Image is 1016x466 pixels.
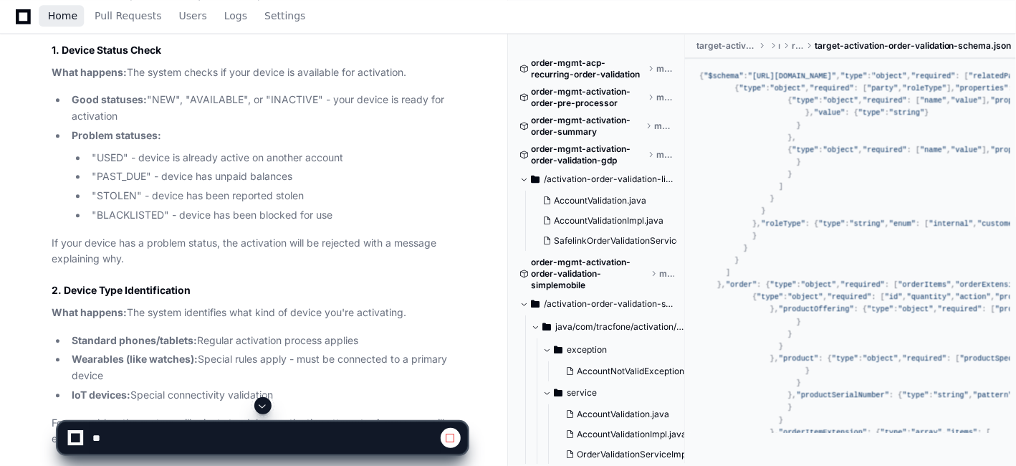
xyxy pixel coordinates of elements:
[52,235,467,268] p: If your device has a problem status, the activation will be rejected with a message explaining why.
[67,387,467,404] li: Special connectivity validation
[938,305,982,313] span: "required"
[867,84,898,92] span: "party"
[779,354,818,363] span: "product"
[656,149,674,161] span: master
[52,305,467,321] p: The system identifies what kind of device you're activating.
[656,92,674,103] span: master
[934,391,969,399] span: "string"
[849,219,884,228] span: "string"
[726,280,757,289] span: "order"
[52,306,127,318] strong: What happens:
[659,268,674,280] span: master
[519,168,674,191] button: /activation-order-validation-lifeline/src/main/java/com/tracfone/activation/order/validation/life...
[560,361,700,381] button: AccountNotValidException.java
[87,168,467,185] li: "PAST_DUE" - device has unpaid balances
[554,384,562,401] svg: Directory
[72,353,198,365] strong: Wearables (like watches):
[656,63,674,75] span: master
[87,207,467,224] li: "BLACKLISTED" - device has been blocked for use
[72,389,130,401] strong: IoT devices:
[955,84,1008,92] span: "properties"
[542,338,697,361] button: exception
[951,96,982,105] span: "value"
[858,108,885,117] span: "type"
[889,108,924,117] span: "string"
[779,305,854,313] span: "productOffering"
[902,84,946,92] span: "roleType"
[907,293,952,301] span: "quantity"
[818,219,845,228] span: "type"
[810,84,854,92] span: "required"
[973,391,1012,399] span: "pattern"
[67,351,467,384] li: Special rules apply - must be connected to a primary device
[531,57,645,80] span: order-mgmt-acp-recurring-order-validation
[544,173,674,185] span: /activation-order-validation-lifeline/src/main/java/com/tracfone/activation/order/validation/life...
[72,93,147,105] strong: Good statuses:
[95,11,161,20] span: Pull Requests
[567,387,597,399] span: service
[792,40,803,52] span: resources
[48,11,77,20] span: Home
[920,146,946,154] span: "name"
[770,280,797,289] span: "type"
[863,146,907,154] span: "required"
[87,150,467,166] li: "USED" - device is already active on another account
[863,96,907,105] span: "required"
[567,344,607,356] span: exception
[537,231,677,251] button: SafelinkOrderValidationServiceImpl.java
[898,305,933,313] span: "object"
[832,354,858,363] span: "type"
[920,96,946,105] span: "name"
[929,219,973,228] span: "internal"
[815,40,1012,52] span: target-activation-order-validation-schema.json
[797,391,889,399] span: "productSerialNumber"
[867,305,893,313] span: "type"
[871,72,906,80] span: "object"
[761,219,805,228] span: "roleType"
[537,211,677,231] button: AccountValidationImpl.java
[52,66,127,78] strong: What happens:
[577,366,704,377] span: AccountNotValidException.java
[544,298,674,310] span: /activation-order-validation-simplemobile/src/main
[801,280,836,289] span: "object"
[792,96,818,105] span: "type"
[898,280,951,289] span: "orderItems"
[72,129,161,141] strong: Problem statuses:
[531,315,686,338] button: java/com/tracfone/activation/order/validation/simplemobile
[531,257,648,291] span: order-mgmt-activation-order-validation-simplemobile
[554,215,663,227] span: AccountValidationImpl.java
[823,96,858,105] span: "object"
[554,235,718,247] span: SafelinkOrderValidationServiceImpl.java
[951,146,982,154] span: "value"
[696,40,757,52] span: target-activation-order-validation-tbv
[828,293,872,301] span: "required"
[537,191,677,211] button: AccountValidation.java
[531,115,643,138] span: order-mgmt-activation-order-summary
[863,354,898,363] span: "object"
[531,295,540,313] svg: Directory
[911,72,956,80] span: "required"
[770,84,805,92] span: "object"
[840,72,867,80] span: "type"
[87,188,467,204] li: "STOLEN" - device has been reported stolen
[67,92,467,125] li: "NEW", "AVAILABLE", or "INACTIVE" - your device is ready for activation
[555,321,686,333] span: java/com/tracfone/activation/order/validation/simplemobile
[554,341,562,358] svg: Directory
[902,354,946,363] span: "required"
[264,11,305,20] span: Settings
[704,72,743,80] span: "$schema"
[531,86,645,109] span: order-mgmt-activation-order-pre-processor
[72,334,197,346] strong: Standard phones/tablets:
[52,283,467,298] h3: 2. Device Type Identification
[787,293,823,301] span: "object"
[531,171,540,188] svg: Directory
[955,293,990,301] span: "action"
[840,280,885,289] span: "required"
[748,72,836,80] span: "[URL][DOMAIN_NAME]"
[757,293,783,301] span: "type"
[224,11,247,20] span: Logs
[554,195,646,206] span: AccountValidation.java
[542,381,697,404] button: service
[889,219,916,228] span: "enum"
[52,43,467,57] h3: 1. Device Status Check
